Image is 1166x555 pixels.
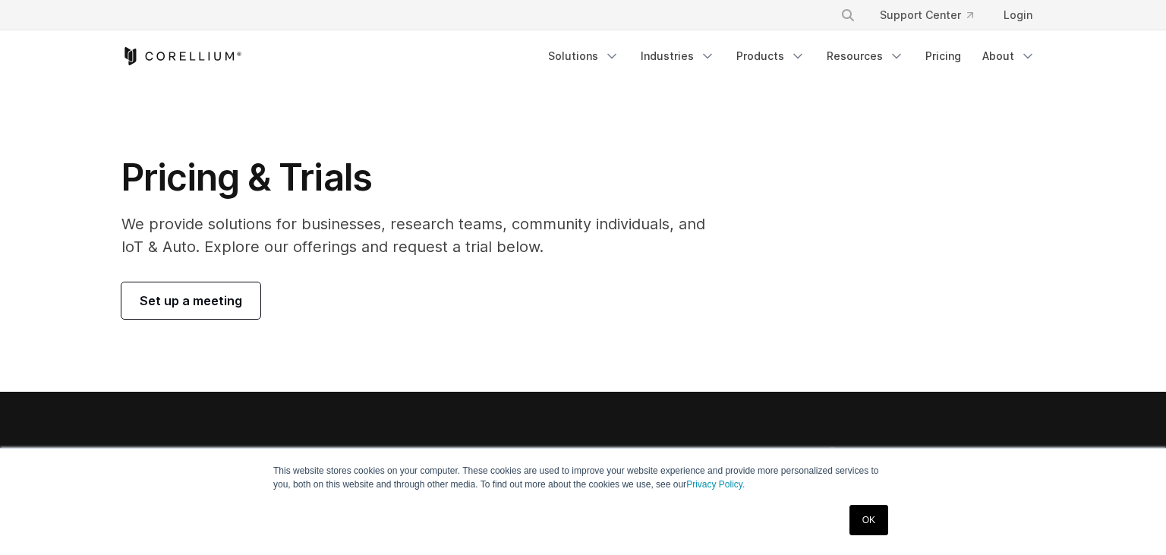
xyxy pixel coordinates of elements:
a: Industries [632,43,724,70]
span: Set up a meeting [140,292,242,310]
a: Products [727,43,815,70]
p: We provide solutions for businesses, research teams, community individuals, and IoT & Auto. Explo... [121,213,726,258]
a: About [973,43,1045,70]
h1: Pricing & Trials [121,155,726,200]
a: Pricing [916,43,970,70]
a: Set up a meeting [121,282,260,319]
div: Navigation Menu [822,2,1045,29]
a: Resources [818,43,913,70]
button: Search [834,2,862,29]
a: Solutions [539,43,629,70]
a: Corellium Home [121,47,242,65]
a: Support Center [868,2,985,29]
div: Navigation Menu [539,43,1045,70]
a: Login [991,2,1045,29]
a: Privacy Policy. [686,479,745,490]
p: This website stores cookies on your computer. These cookies are used to improve your website expe... [273,464,893,491]
a: OK [849,505,888,535]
